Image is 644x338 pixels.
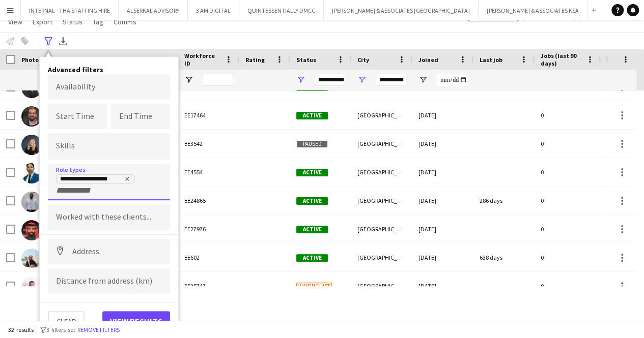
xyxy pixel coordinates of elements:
[412,215,473,243] div: [DATE]
[418,56,438,64] span: Joined
[178,158,239,186] div: EE4554
[122,176,130,184] delete-icon: Remove tag
[178,101,239,129] div: EE17464
[59,15,87,28] a: Status
[48,311,85,331] button: Clear
[351,215,412,243] div: [GEOGRAPHIC_DATA]
[535,243,601,271] div: 0
[535,101,601,129] div: 0
[21,163,42,183] img: Mohammad Danish
[178,243,239,271] div: EE602
[296,112,328,119] span: Active
[245,56,265,64] span: Rating
[296,283,332,290] span: Waiting list
[412,101,473,129] div: [DATE]
[535,187,601,214] div: 0
[239,1,324,20] button: QUINTESSENTIALLY DMCC
[203,74,233,86] input: Workforce ID Filter Input
[541,52,582,67] span: Jobs (last 90 days)
[93,17,103,26] span: Tag
[21,56,39,64] span: Photo
[48,65,170,74] h4: Advanced filters
[418,75,428,84] button: Open Filter Menu
[296,56,316,64] span: Status
[188,1,239,20] button: 3 AM DIGITAL
[63,17,82,26] span: Status
[21,106,42,127] img: mazen Itani
[296,140,328,148] span: Paused
[56,186,99,195] input: + Role type
[119,1,188,20] button: ALSERKAL ADVISORY
[324,1,479,20] button: [PERSON_NAME] & ASSOCIATES [GEOGRAPHIC_DATA]
[412,243,473,271] div: [DATE]
[56,213,162,222] input: Type to search clients...
[60,176,130,184] div: Production Director
[412,158,473,186] div: [DATE]
[473,243,535,271] div: 638 days
[109,15,141,28] a: Comms
[480,56,502,64] span: Last job
[412,130,473,158] div: [DATE]
[21,192,42,212] img: Mohammed Salah
[535,272,601,300] div: 0
[351,243,412,271] div: [GEOGRAPHIC_DATA]
[437,74,467,86] input: Joined Filter Input
[57,35,69,47] app-action-btn: Export XLSX
[184,75,193,84] button: Open Filter Menu
[184,52,221,67] span: Workforce ID
[351,158,412,186] div: [GEOGRAPHIC_DATA]
[296,197,328,205] span: Active
[33,17,52,26] span: Export
[178,215,239,243] div: EE27976
[21,1,119,20] button: INTERNAL - THA STAFFING HIRE
[21,249,42,269] img: Mshari Mohammed
[21,135,42,155] img: Melisa Hopwood
[296,254,328,262] span: Active
[351,130,412,158] div: [GEOGRAPHIC_DATA]
[114,17,136,26] span: Comms
[4,15,26,28] a: View
[535,130,601,158] div: 0
[412,187,473,214] div: [DATE]
[8,17,22,26] span: View
[21,277,42,297] img: Muhamed ElAshraf Ahmed
[72,56,103,64] span: First Name
[296,169,328,176] span: Active
[357,75,367,84] button: Open Filter Menu
[178,272,239,300] div: EE25747
[412,272,473,300] div: [DATE]
[21,220,42,240] img: Mohannad Alhazmi
[128,56,158,64] span: Last Name
[178,187,239,214] div: EE24865
[535,215,601,243] div: 0
[351,272,412,300] div: [GEOGRAPHIC_DATA]
[351,187,412,214] div: [GEOGRAPHIC_DATA]
[102,311,170,331] button: View results
[351,101,412,129] div: [GEOGRAPHIC_DATA]
[178,130,239,158] div: EE3542
[29,15,57,28] a: Export
[89,15,107,28] a: Tag
[42,35,54,47] app-action-btn: Advanced filters
[357,56,369,64] span: City
[535,158,601,186] div: 0
[479,1,587,20] button: [PERSON_NAME] & ASSOCIATES KSA
[473,187,535,214] div: 286 days
[296,75,305,84] button: Open Filter Menu
[296,226,328,233] span: Active
[56,142,162,151] input: Type to search skills...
